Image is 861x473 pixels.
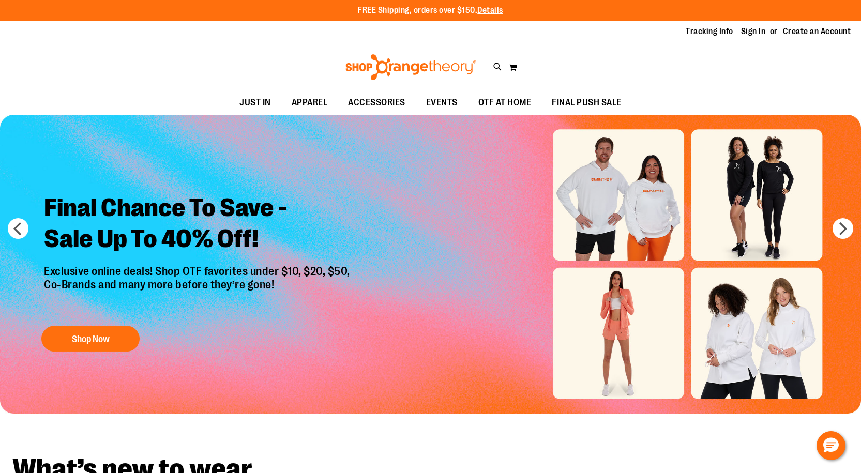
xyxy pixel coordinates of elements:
button: next [833,218,853,239]
a: ACCESSORIES [338,91,416,115]
button: Shop Now [41,326,140,352]
a: APPAREL [281,91,338,115]
span: APPAREL [292,91,328,114]
a: Tracking Info [686,26,733,37]
a: JUST IN [229,91,281,115]
h2: Final Chance To Save - Sale Up To 40% Off! [36,185,360,265]
a: Final Chance To Save -Sale Up To 40% Off! Exclusive online deals! Shop OTF favorites under $10, $... [36,185,360,357]
p: FREE Shipping, orders over $150. [358,5,503,17]
a: Details [477,6,503,15]
img: Shop Orangetheory [344,54,478,80]
span: EVENTS [426,91,458,114]
span: OTF AT HOME [478,91,532,114]
span: ACCESSORIES [348,91,405,114]
span: FINAL PUSH SALE [552,91,622,114]
a: FINAL PUSH SALE [541,91,632,115]
a: Sign In [741,26,766,37]
button: Hello, have a question? Let’s chat. [817,431,845,460]
a: Create an Account [783,26,851,37]
a: OTF AT HOME [468,91,542,115]
span: JUST IN [239,91,271,114]
button: prev [8,218,28,239]
p: Exclusive online deals! Shop OTF favorites under $10, $20, $50, Co-Brands and many more before th... [36,265,360,315]
a: EVENTS [416,91,468,115]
